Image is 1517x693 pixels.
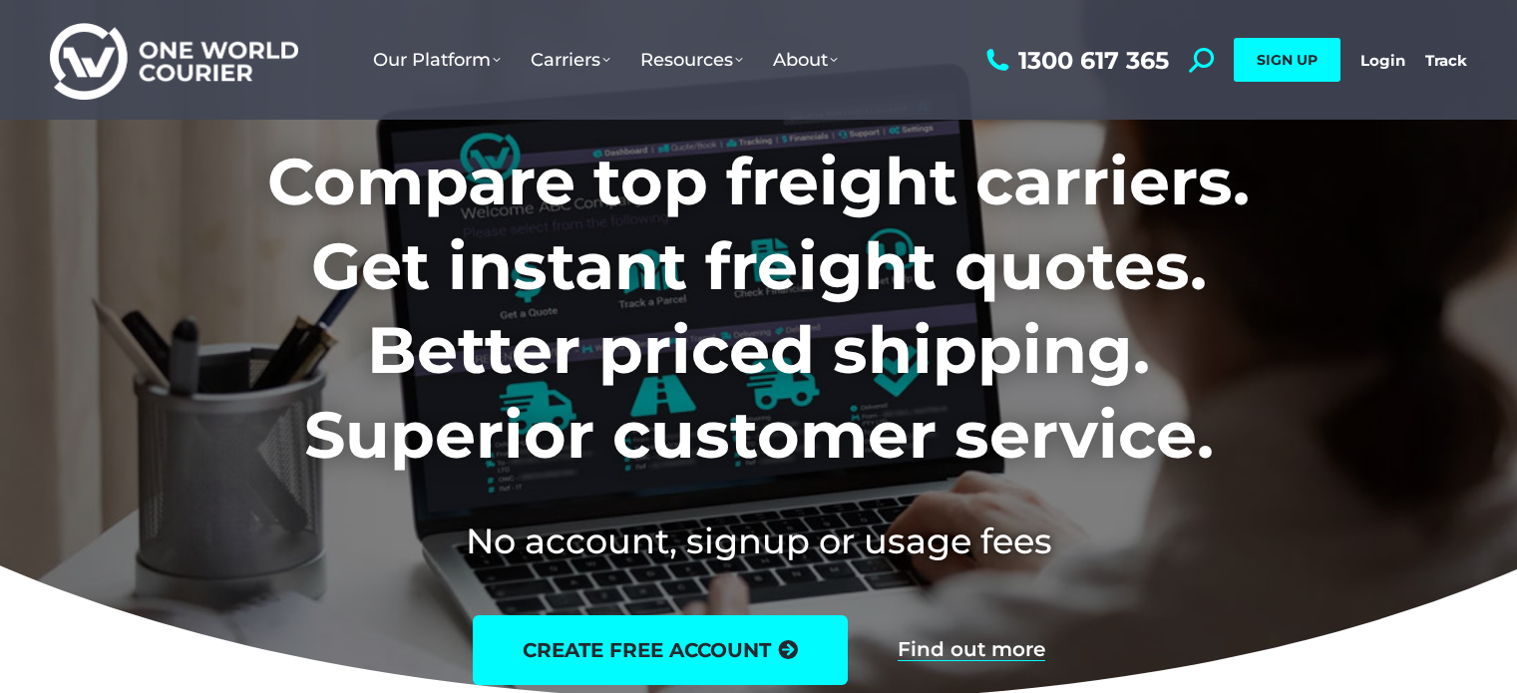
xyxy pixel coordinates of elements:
[136,140,1381,477] h1: Compare top freight carriers. Get instant freight quotes. Better priced shipping. Superior custom...
[1360,51,1405,70] a: Login
[1234,38,1340,82] a: SIGN UP
[1425,51,1467,70] a: Track
[373,49,501,71] span: Our Platform
[1257,51,1318,69] span: SIGN UP
[50,20,298,101] img: One World Courier
[531,49,610,71] span: Carriers
[473,615,848,685] a: create free account
[981,48,1169,73] a: 1300 617 365
[758,29,853,91] a: About
[640,49,743,71] span: Resources
[898,639,1045,661] a: Find out more
[516,29,625,91] a: Carriers
[358,29,516,91] a: Our Platform
[773,49,838,71] span: About
[625,29,758,91] a: Resources
[136,517,1381,565] h2: No account, signup or usage fees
